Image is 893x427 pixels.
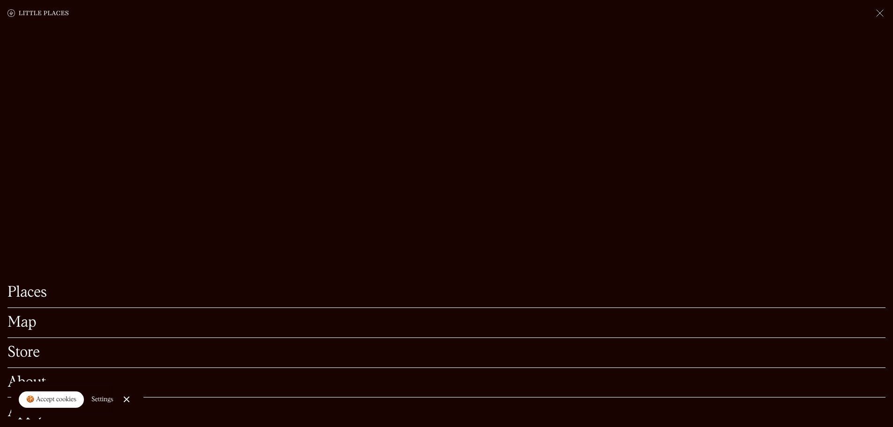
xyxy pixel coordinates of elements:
div: Settings [91,396,113,403]
a: 🍪 Accept cookies [19,391,84,408]
a: Places [8,285,885,300]
a: Store [8,345,885,360]
a: Close Cookie Popup [117,390,136,409]
a: Map [8,315,885,330]
a: About [8,375,885,390]
div: 🍪 Accept cookies [26,395,76,405]
div: Close Cookie Popup [126,399,127,400]
a: Settings [91,389,113,410]
a: Apply [8,405,885,420]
